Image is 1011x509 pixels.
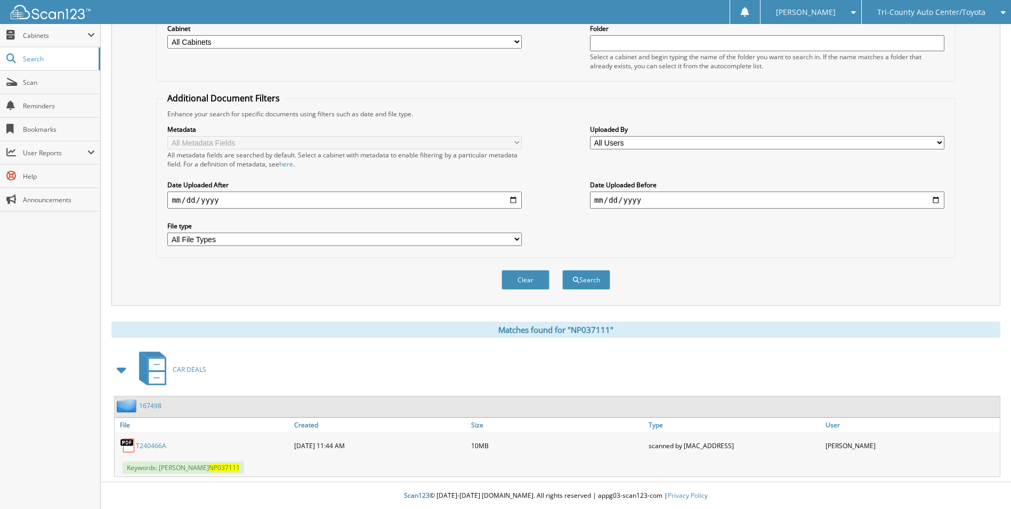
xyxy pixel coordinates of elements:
[133,348,206,391] a: CAR DEALS
[101,483,1011,509] div: © [DATE]-[DATE] [DOMAIN_NAME]. All rights reserved | appg03-scan123-com |
[23,195,95,204] span: Announcements
[23,101,95,110] span: Reminders
[279,160,293,169] a: here
[167,150,522,169] div: All metadata fields are searched by default. Select a cabinet with metadata to enable filtering b...
[23,31,87,40] span: Cabinets
[590,52,944,70] div: Select a cabinet and begin typing the name of the folder you want to search in. If the name match...
[823,435,1000,456] div: [PERSON_NAME]
[668,491,708,500] a: Privacy Policy
[167,221,522,230] label: File type
[646,418,823,432] a: Type
[167,24,522,33] label: Cabinet
[162,92,285,104] legend: Additional Document Filters
[958,458,1011,509] iframe: Chat Widget
[562,270,610,290] button: Search
[23,148,87,157] span: User Reports
[590,192,944,209] input: end
[167,180,522,189] label: Date Uploaded After
[115,418,292,432] a: File
[590,24,944,33] label: Folder
[111,322,1000,338] div: Matches found for "NP037111"
[23,172,95,181] span: Help
[162,109,949,118] div: Enhance your search for specific documents using filters such as date and file type.
[590,180,944,189] label: Date Uploaded Before
[776,9,836,15] span: [PERSON_NAME]
[23,125,95,134] span: Bookmarks
[173,365,206,374] span: CAR DEALS
[123,462,244,474] span: Keywords: [PERSON_NAME]
[23,78,95,87] span: Scan
[167,192,522,209] input: start
[877,9,985,15] span: Tri-County Auto Center/Toyota
[468,418,645,432] a: Size
[11,5,91,19] img: scan123-logo-white.svg
[404,491,430,500] span: Scan123
[139,401,161,410] a: 167498
[167,125,522,134] label: Metadata
[117,399,139,412] img: folder2.png
[468,435,645,456] div: 10MB
[292,435,468,456] div: [DATE] 11:44 AM
[136,441,166,450] a: T240466A
[292,418,468,432] a: Created
[502,270,549,290] button: Clear
[646,435,823,456] div: scanned by [MAC_ADDRESS]
[23,54,93,63] span: Search
[823,418,1000,432] a: User
[120,438,136,454] img: PDF.png
[590,125,944,134] label: Uploaded By
[209,463,240,472] span: NP037111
